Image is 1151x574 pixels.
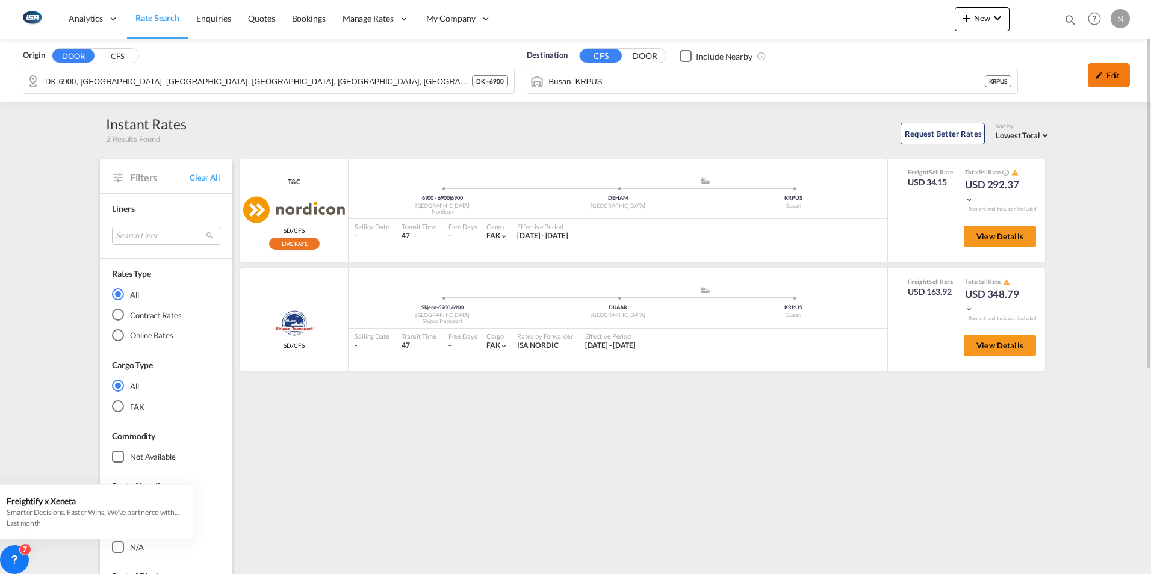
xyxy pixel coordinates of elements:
[269,238,320,250] img: live-rate.svg
[1111,9,1130,28] div: N
[96,49,138,63] button: CFS
[112,380,220,392] md-radio-button: All
[421,304,452,310] span: Skjern-6900
[422,194,451,201] span: 6900 - 6900
[112,309,220,321] md-radio-button: Contract Rates
[269,238,320,250] div: Rollable available
[527,49,568,61] span: Destination
[112,288,220,300] md-radio-button: All
[517,341,558,350] span: ISA NORDIC
[106,114,187,134] div: Instant Rates
[243,196,345,223] img: Nordicon
[273,308,314,338] img: Shipco Transport
[130,171,190,184] span: Filters
[500,342,508,350] md-icon: icon-chevron-down
[530,312,706,319] div: [GEOGRAPHIC_DATA]
[190,172,220,183] span: Clear All
[476,77,503,85] span: DK - 6900
[1088,63,1130,87] div: icon-pencilEdit
[706,312,881,319] div: Busan
[964,226,1036,247] button: View Details
[355,332,389,341] div: Sailing Date
[990,11,1005,25] md-icon: icon-chevron-down
[355,312,530,319] div: [GEOGRAPHIC_DATA]
[112,359,153,371] div: Cargo Type
[288,177,300,187] span: T&C
[45,72,472,90] input: Search by Door
[451,194,463,201] span: 6900
[343,13,394,25] span: Manage Rates
[929,168,939,176] span: Sell
[580,49,622,63] button: CFS
[960,206,1045,212] div: Remark and Inclusion included
[500,232,508,241] md-icon: icon-chevron-down
[1002,277,1010,286] button: icon-alert
[402,332,436,341] div: Transit Time
[965,287,1025,316] div: USD 348.79
[52,49,95,63] button: DOOR
[960,11,974,25] md-icon: icon-plus 400-fg
[757,51,766,61] md-icon: Unchecked: Ignores neighbouring ports when fetching rates.Checked : Includes neighbouring ports w...
[355,208,530,216] div: Nordicon
[517,231,568,241] div: 01 Aug 2025 - 31 Aug 2025
[706,304,881,312] div: KRPUS
[402,231,436,241] div: 47
[908,286,953,298] div: USD 163.92
[965,168,1025,177] div: Total Rate
[698,177,713,184] md-icon: assets/icons/custom/ship-fill.svg
[976,232,1023,241] span: View Details
[69,13,103,25] span: Analytics
[112,400,220,412] md-radio-button: FAK
[486,341,500,350] span: FAK
[448,332,477,341] div: Free Days
[908,176,953,188] div: USD 34.15
[908,168,953,176] div: Freight Rate
[955,7,1010,31] button: icon-plus 400-fgNewicon-chevron-down
[1095,71,1103,79] md-icon: icon-pencil
[112,203,134,214] span: Liners
[996,123,1051,131] div: Sort by
[585,332,636,341] div: Effective Period
[451,304,464,310] span: 6900
[517,332,572,341] div: Rates by Forwarder
[402,341,436,351] div: 47
[112,431,155,441] span: Commodity
[696,51,752,63] div: Include Nearby
[585,341,636,351] div: 01 Aug 2025 - 31 Aug 2025
[680,49,752,62] md-checkbox: Checkbox No Ink
[112,329,220,341] md-radio-button: Online Rates
[130,451,176,462] div: not available
[1064,13,1077,26] md-icon: icon-magnify
[706,202,881,210] div: Busan
[1003,279,1010,286] md-icon: icon-alert
[1084,8,1105,29] span: Help
[965,177,1025,206] div: USD 292.37
[996,131,1040,140] span: Lowest Total
[530,304,706,312] div: DKAAR
[355,202,530,210] div: [GEOGRAPHIC_DATA]
[284,226,304,235] span: SD/CFS
[908,277,953,286] div: Freight Rate
[292,13,326,23] span: Bookings
[448,231,451,241] div: -
[976,341,1023,350] span: View Details
[527,69,1018,93] md-input-container: Busan, KRPUS
[965,305,973,313] md-icon: icon-chevron-down
[355,222,389,231] div: Sailing Date
[106,134,160,144] span: 2 Results Found
[1064,13,1077,31] div: icon-magnify
[23,69,514,93] md-input-container: DK-6900, Astrup, Boelling, Borris, Dejbjerg, Ejstrup, Faster, Finderup, Fiskbæk, Hanning, Hoejbo ...
[402,222,436,231] div: Transit Time
[23,49,45,61] span: Origin
[18,5,45,32] img: 1aa151c0c08011ec8d6f413816f9a227.png
[355,341,389,351] div: -
[517,341,572,351] div: ISA NORDIC
[706,194,881,202] div: KRPUS
[585,341,636,350] span: [DATE] - [DATE]
[960,13,1005,23] span: New
[486,231,500,240] span: FAK
[426,13,476,25] span: My Company
[1010,168,1019,177] button: icon-alert
[135,13,179,23] span: Rate Search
